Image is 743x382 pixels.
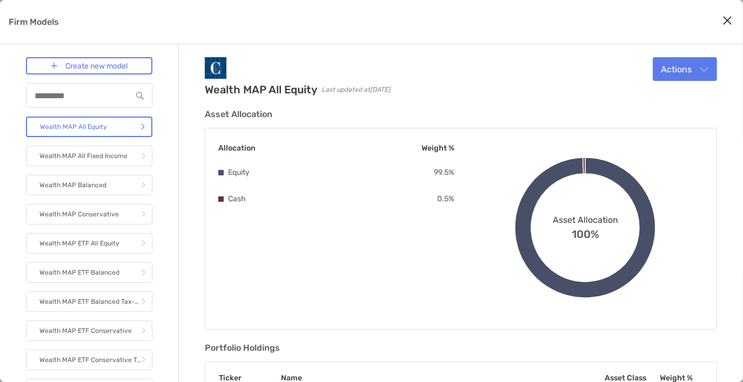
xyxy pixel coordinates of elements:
a: Wealth MAP All Fixed Income [26,146,152,166]
p: Weight % [421,141,454,155]
p: Wealth MAP ETF Balanced Tax-Sensitive [39,295,141,309]
a: Wealth MAP ETF Conservative [26,320,152,341]
a: Create new model [26,57,152,74]
a: Wealth MAP Balanced [26,175,152,195]
p: Wealth MAP ETF Balanced [39,266,119,279]
p: Wealth MAP Conservative [39,208,119,221]
p: 0.5 % [437,192,454,206]
button: Close modal [719,13,735,29]
span: Last updated at [DATE] [322,86,390,93]
p: Allocation [218,141,256,155]
img: input icon [136,92,144,100]
a: Wealth MAP ETF All Equity [26,233,152,254]
a: Wealth MAP All Equity [26,117,152,137]
p: Wealth MAP ETF All Equity [39,237,119,250]
p: Equity [228,166,250,179]
p: Wealth MAP Balanced [39,179,106,192]
p: 99.5 % [434,166,454,179]
span: 100% [572,225,599,241]
button: Actions [653,57,717,81]
h3: Portfolio Holdings [205,343,717,353]
p: Wealth MAP ETF Conservative Tax-Sensitive [39,353,141,367]
p: Firm Models [9,15,59,29]
h3: Asset Allocation [205,109,717,119]
a: Wealth MAP ETF Balanced [26,262,152,283]
p: Cash [228,192,246,206]
img: Company Logo [205,57,226,79]
a: Wealth MAP ETF Balanced Tax-Sensitive [26,291,152,312]
p: Wealth MAP ETF Conservative [39,324,132,338]
a: Wealth MAP Conservative [26,204,152,224]
p: Wealth MAP All Fixed Income [39,149,128,163]
span: Asset Allocation [553,215,618,225]
a: Wealth MAP ETF Conservative Tax-Sensitive [26,350,152,370]
h2: Wealth MAP All Equity [205,83,317,96]
p: Wealth MAP All Equity [40,120,107,134]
